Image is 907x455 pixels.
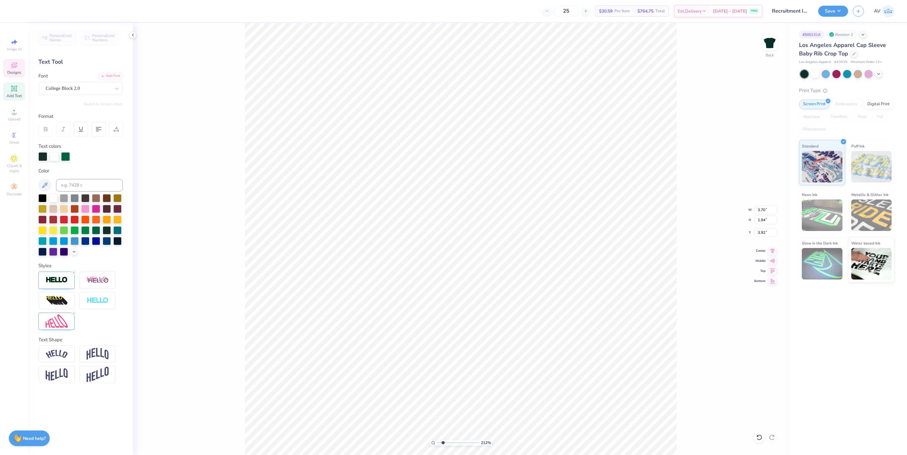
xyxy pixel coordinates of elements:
[38,113,123,120] div: Format
[851,151,892,182] img: Puff Ink
[87,297,109,304] img: Negative Space
[873,112,887,122] div: Foil
[874,5,894,17] a: AV
[46,314,68,328] img: Free Distort
[7,47,22,52] span: Image AI
[87,276,109,284] img: Shadow
[818,6,848,17] button: Save
[799,41,886,57] span: Los Angeles Apparel Cap Sleeve Baby Rib Crop Top
[713,8,747,14] span: [DATE] - [DATE]
[802,240,838,246] span: Glow in the Dark Ink
[599,8,613,14] span: $30.59
[851,143,864,149] span: Puff Ink
[767,5,813,17] input: Untitled Design
[8,117,20,122] span: Upload
[38,58,123,66] div: Text Tool
[9,140,19,145] span: Greek
[851,240,880,246] span: Water based Ink
[38,262,123,269] div: Styles
[851,199,892,231] img: Metallic & Glitter Ink
[87,367,109,382] img: Rise
[678,8,702,14] span: Est. Delivery
[754,259,766,263] span: Middle
[874,8,881,15] span: AV
[882,5,894,17] img: Aargy Velasco
[87,348,109,360] img: Arch
[851,191,888,198] span: Metallic & Glitter Ink
[799,112,824,122] div: Applique
[49,33,72,42] span: Personalized Names
[851,248,892,279] img: Water based Ink
[799,60,831,65] span: Los Angeles Apparel
[46,350,68,358] img: Arc
[802,143,819,149] span: Standard
[83,101,123,107] button: Switch to Greek Letters
[655,8,665,14] span: Total
[802,191,817,198] span: Neon Ink
[834,60,847,65] span: # 43035
[851,60,882,65] span: Minimum Order: 12 +
[23,435,46,441] strong: Need help?
[827,31,856,38] div: Revision 2
[56,179,123,192] input: e.g. 7428 c
[637,8,653,14] span: $764.75
[614,8,630,14] span: Per Item
[98,72,123,80] div: Add Font
[38,72,48,80] label: Font
[863,100,894,109] div: Digital Print
[7,93,22,98] span: Add Text
[799,31,824,38] div: # 500131A
[92,33,115,42] span: Personalized Numbers
[554,5,579,17] input: – –
[38,143,61,150] label: Text colors
[46,276,68,284] img: Stroke
[754,279,766,283] span: Bottom
[802,199,842,231] img: Neon Ink
[7,70,21,75] span: Designs
[766,52,774,58] div: Back
[799,100,830,109] div: Screen Print
[754,269,766,273] span: Top
[802,248,842,279] img: Glow in the Dark Ink
[38,167,123,175] div: Color
[46,296,68,306] img: 3d Illusion
[763,37,776,49] img: Back
[3,163,25,173] span: Clipart & logos
[751,9,757,13] span: FREE
[799,125,830,134] div: Rhinestones
[826,112,851,122] div: Transfers
[754,249,766,253] span: Center
[46,368,68,381] img: Flag
[799,87,894,94] div: Print Type
[481,440,491,446] span: 212 %
[802,151,842,182] img: Standard
[853,112,871,122] div: Vinyl
[831,100,861,109] div: Embroidery
[7,192,22,197] span: Decorate
[38,336,123,343] div: Text Shape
